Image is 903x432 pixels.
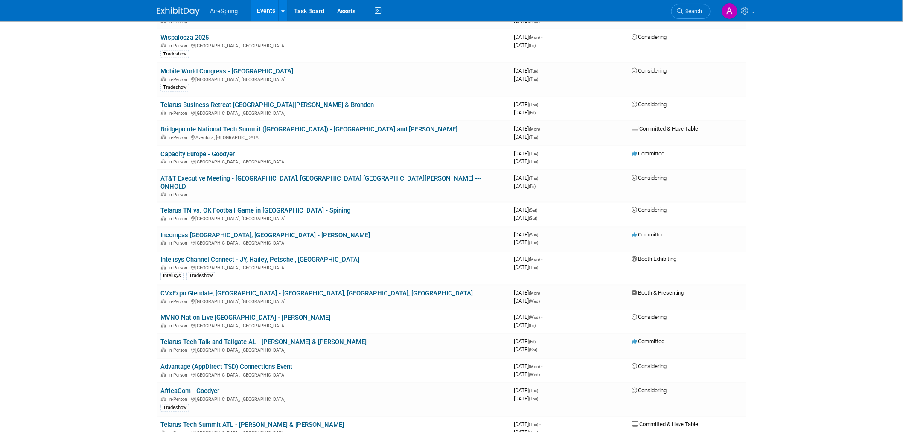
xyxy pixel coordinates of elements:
[632,388,667,394] span: Considering
[160,158,507,165] div: [GEOGRAPHIC_DATA], [GEOGRAPHIC_DATA]
[514,232,541,238] span: [DATE]
[541,34,542,40] span: -
[160,272,184,280] div: Intelisys
[539,421,541,428] span: -
[529,19,540,23] span: (Wed)
[168,241,190,246] span: In-Person
[160,42,507,49] div: [GEOGRAPHIC_DATA], [GEOGRAPHIC_DATA]
[168,192,190,198] span: In-Person
[529,176,538,181] span: (Thu)
[514,150,541,157] span: [DATE]
[632,67,667,74] span: Considering
[514,34,542,40] span: [DATE]
[529,365,540,369] span: (Mon)
[160,322,507,329] div: [GEOGRAPHIC_DATA], [GEOGRAPHIC_DATA]
[160,339,367,346] a: Telarus Tech Talk and Tailgate AL - [PERSON_NAME] & [PERSON_NAME]
[160,421,344,429] a: Telarus Tech Summit ATL - [PERSON_NAME] & [PERSON_NAME]
[632,421,699,428] span: Committed & Have Table
[529,43,536,48] span: (Fri)
[539,101,541,108] span: -
[160,67,293,75] a: Mobile World Congress - [GEOGRAPHIC_DATA]
[168,135,190,140] span: In-Person
[529,373,540,377] span: (Wed)
[168,324,190,329] span: In-Person
[514,322,536,329] span: [DATE]
[168,43,190,49] span: In-Person
[514,109,536,116] span: [DATE]
[529,348,537,353] span: (Sat)
[514,314,542,321] span: [DATE]
[632,34,667,40] span: Considering
[160,363,292,371] a: Advantage (AppDirect TSD) Connections Event
[168,159,190,165] span: In-Person
[168,397,190,403] span: In-Person
[160,84,189,91] div: Tradeshow
[514,256,542,263] span: [DATE]
[514,18,540,24] span: [DATE]
[632,150,664,157] span: Committed
[514,371,540,378] span: [DATE]
[529,159,538,164] span: (Thu)
[514,239,538,246] span: [DATE]
[514,101,541,108] span: [DATE]
[539,175,541,181] span: -
[168,348,190,353] span: In-Person
[160,314,330,322] a: MVNO Nation Live [GEOGRAPHIC_DATA] - [PERSON_NAME]
[161,77,166,81] img: In-Person Event
[541,256,542,263] span: -
[529,35,540,40] span: (Mon)
[161,373,166,377] img: In-Person Event
[529,135,538,140] span: (Thu)
[541,363,542,370] span: -
[160,264,507,271] div: [GEOGRAPHIC_DATA], [GEOGRAPHIC_DATA]
[632,207,667,213] span: Considering
[161,43,166,47] img: In-Person Event
[161,397,166,401] img: In-Person Event
[160,298,507,305] div: [GEOGRAPHIC_DATA], [GEOGRAPHIC_DATA]
[529,69,538,73] span: (Tue)
[161,192,166,196] img: In-Person Event
[539,388,541,394] span: -
[529,340,536,344] span: (Fri)
[160,101,374,109] a: Telarus Business Retreat [GEOGRAPHIC_DATA][PERSON_NAME] & Brondon
[160,207,350,215] a: Telarus TN vs. OK Football Game in [GEOGRAPHIC_DATA] - Spining
[529,241,538,245] span: (Tue)
[514,388,541,394] span: [DATE]
[168,216,190,222] span: In-Person
[514,264,538,271] span: [DATE]
[210,8,238,15] span: AireSpring
[539,232,541,238] span: -
[168,77,190,82] span: In-Person
[168,111,190,116] span: In-Person
[529,324,536,328] span: (Fri)
[529,389,538,394] span: (Tue)
[529,111,536,115] span: (Fri)
[161,348,166,352] img: In-Person Event
[529,77,538,82] span: (Thu)
[514,347,537,353] span: [DATE]
[514,396,538,402] span: [DATE]
[683,8,702,15] span: Search
[186,272,215,280] div: Tradeshow
[529,216,537,221] span: (Sat)
[168,19,190,24] span: In-Person
[160,76,507,82] div: [GEOGRAPHIC_DATA], [GEOGRAPHIC_DATA]
[160,396,507,403] div: [GEOGRAPHIC_DATA], [GEOGRAPHIC_DATA]
[161,159,166,163] img: In-Person Event
[514,290,542,296] span: [DATE]
[529,315,540,320] span: (Wed)
[168,373,190,378] span: In-Person
[160,109,507,116] div: [GEOGRAPHIC_DATA], [GEOGRAPHIC_DATA]
[160,347,507,353] div: [GEOGRAPHIC_DATA], [GEOGRAPHIC_DATA]
[632,175,667,181] span: Considering
[632,314,667,321] span: Considering
[160,388,219,395] a: AfricaCom - Goodyer
[160,371,507,378] div: [GEOGRAPHIC_DATA], [GEOGRAPHIC_DATA]
[160,256,359,264] a: Intelisys Channel Connect - JY, Hailey, Petschel, [GEOGRAPHIC_DATA]
[539,207,540,213] span: -
[161,299,166,304] img: In-Person Event
[529,299,540,304] span: (Wed)
[514,126,542,132] span: [DATE]
[529,102,538,107] span: (Thu)
[632,101,667,108] span: Considering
